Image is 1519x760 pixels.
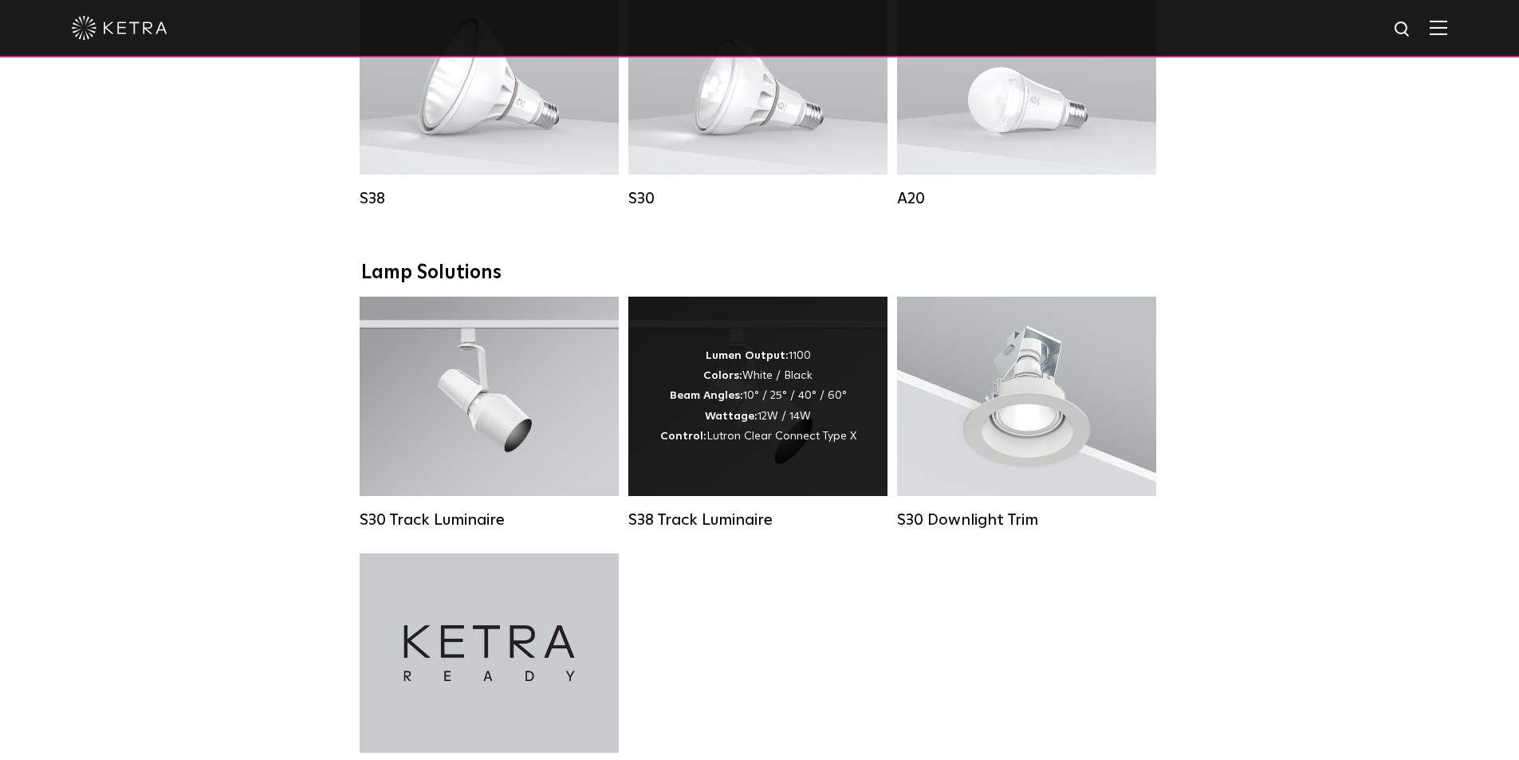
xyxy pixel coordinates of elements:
[706,431,856,442] span: Lutron Clear Connect Type X
[628,510,887,530] div: S38 Track Luminaire
[360,189,619,208] div: S38
[660,431,706,442] strong: Control:
[628,297,887,530] a: S38 Track Luminaire Lumen Output:1100Colors:White / BlackBeam Angles:10° / 25° / 40° / 60°Wattage...
[72,16,167,40] img: ketra-logo-2019-white
[897,189,1156,208] div: A20
[1430,20,1447,35] img: Hamburger%20Nav.svg
[703,370,742,381] strong: Colors:
[1393,20,1413,40] img: search icon
[360,510,619,530] div: S30 Track Luminaire
[660,346,856,447] div: 1100 White / Black 10° / 25° / 40° / 60° 12W / 14W
[360,297,619,530] a: S30 Track Luminaire Lumen Output:1100Colors:White / BlackBeam Angles:15° / 25° / 40° / 60° / 90°W...
[897,510,1156,530] div: S30 Downlight Trim
[628,189,887,208] div: S30
[706,350,789,361] strong: Lumen Output:
[897,297,1156,530] a: S30 Downlight Trim S30 Downlight Trim
[361,262,1159,285] div: Lamp Solutions
[705,411,758,422] strong: Wattage:
[670,390,743,401] strong: Beam Angles:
